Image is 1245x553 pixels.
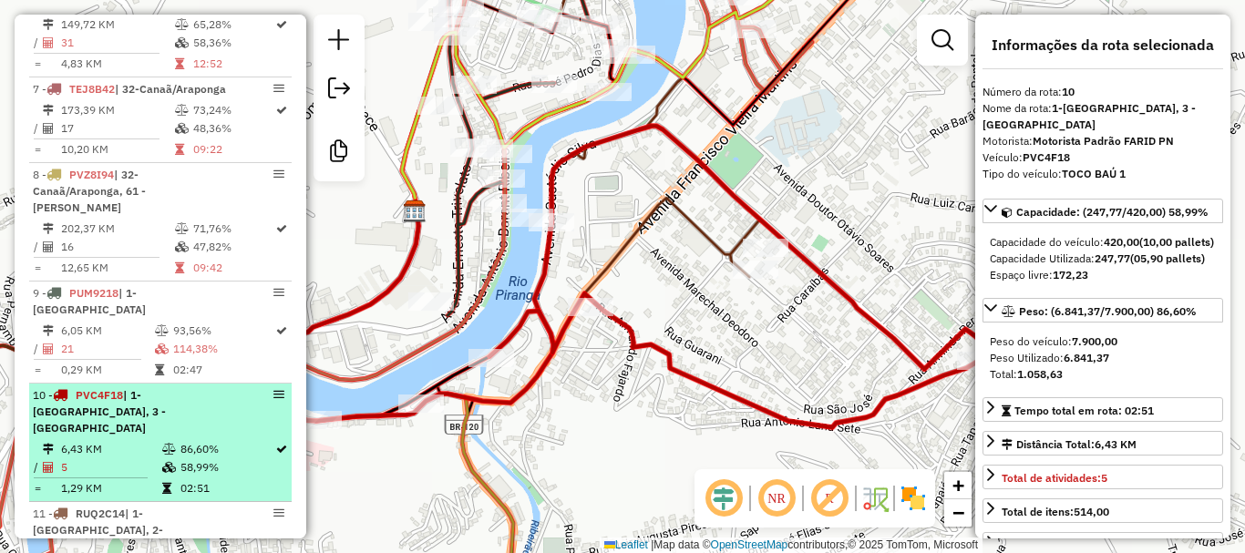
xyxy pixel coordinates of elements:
[33,168,146,214] span: 8 -
[175,241,189,252] i: % de utilização da cubagem
[60,238,174,256] td: 16
[1002,436,1137,453] div: Distância Total:
[983,465,1223,489] a: Total de atividades:5
[990,350,1216,366] div: Peso Utilizado:
[33,479,42,497] td: =
[990,234,1216,251] div: Capacidade do veículo:
[276,325,287,336] i: Rota otimizada
[276,105,287,116] i: Rota otimizada
[983,36,1223,54] h4: Informações da rota selecionada
[192,259,274,277] td: 09:42
[33,286,146,316] span: | 1-[GEOGRAPHIC_DATA]
[33,388,166,435] span: | 1-[GEOGRAPHIC_DATA], 3 - [GEOGRAPHIC_DATA]
[155,343,169,354] i: % de utilização da cubagem
[33,388,166,435] span: 10 -
[983,101,1196,131] strong: 1-[GEOGRAPHIC_DATA], 3 - [GEOGRAPHIC_DATA]
[155,325,169,336] i: % de utilização do peso
[60,440,161,458] td: 6,43 KM
[983,100,1223,133] div: Nome da rota:
[273,287,284,298] em: Opções
[60,101,174,119] td: 173,39 KM
[43,444,54,455] i: Distância Total
[60,479,161,497] td: 1,29 KM
[60,340,154,358] td: 21
[162,444,176,455] i: % de utilização do peso
[276,444,287,455] i: Rota otimizada
[1062,85,1075,98] strong: 10
[175,223,189,234] i: % de utilização do peso
[192,15,274,34] td: 65,28%
[60,322,154,340] td: 6,05 KM
[1033,134,1174,148] strong: Motorista Padrão FARID PN
[1072,334,1117,348] strong: 7.900,00
[43,462,54,473] i: Total de Atividades
[604,538,648,551] a: Leaflet
[651,538,653,551] span: |
[43,343,54,354] i: Total de Atividades
[273,83,284,94] em: Opções
[192,220,274,238] td: 71,76%
[43,19,54,30] i: Distância Total
[983,397,1223,422] a: Tempo total em rota: 02:51
[43,241,54,252] i: Total de Atividades
[1101,471,1107,485] strong: 5
[33,507,163,553] span: 11 -
[1019,304,1197,318] span: Peso: (6.841,37/7.900,00) 86,60%
[33,286,146,316] span: 9 -
[60,361,154,379] td: 0,29 KM
[990,366,1216,383] div: Total:
[990,334,1117,348] span: Peso do veículo:
[172,361,274,379] td: 02:47
[808,476,851,520] span: Exibir rótulo
[33,55,42,73] td: =
[944,499,972,527] a: Zoom out
[983,431,1223,456] a: Distância Total:6,43 KM
[924,22,961,58] a: Exibir filtros
[983,227,1223,291] div: Capacidade: (247,77/420,00) 58,99%
[60,259,174,277] td: 12,65 KM
[321,22,357,63] a: Nova sessão e pesquisa
[983,166,1223,182] div: Tipo do veículo:
[276,223,287,234] i: Rota otimizada
[983,133,1223,149] div: Motorista:
[1014,404,1154,417] span: Tempo total em rota: 02:51
[1002,504,1109,520] div: Total de itens:
[60,34,174,52] td: 31
[273,169,284,179] em: Opções
[33,340,42,358] td: /
[1002,471,1107,485] span: Total de atividades:
[1053,268,1088,282] strong: 172,23
[1139,235,1214,249] strong: (10,00 pallets)
[180,458,274,476] td: 58,99%
[33,82,226,96] span: 7 -
[1017,367,1063,381] strong: 1.058,63
[33,507,163,553] span: | 1-[GEOGRAPHIC_DATA], 2-[GEOGRAPHIC_DATA] 2
[192,55,274,73] td: 12:52
[983,199,1223,223] a: Capacidade: (247,77/420,00) 58,99%
[983,498,1223,523] a: Total de itens:514,00
[69,286,118,300] span: PUM9218
[192,119,274,138] td: 48,36%
[175,58,184,69] i: Tempo total em rota
[76,507,125,520] span: RUQ2C14
[321,133,357,174] a: Criar modelo
[69,82,115,96] span: TEJ8B42
[983,326,1223,390] div: Peso: (6.841,37/7.900,00) 86,60%
[60,140,174,159] td: 10,20 KM
[43,105,54,116] i: Distância Total
[162,483,171,494] i: Tempo total em rota
[192,34,274,52] td: 58,36%
[952,474,964,497] span: +
[273,389,284,400] em: Opções
[33,458,42,476] td: /
[1074,505,1109,518] strong: 514,00
[76,388,123,402] span: PVC4F18
[60,55,174,73] td: 4,83 KM
[983,84,1223,100] div: Número da rota:
[321,70,357,111] a: Exportar sessão
[276,19,287,30] i: Rota otimizada
[155,364,164,375] i: Tempo total em rota
[952,501,964,524] span: −
[944,472,972,499] a: Zoom in
[180,479,274,497] td: 02:51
